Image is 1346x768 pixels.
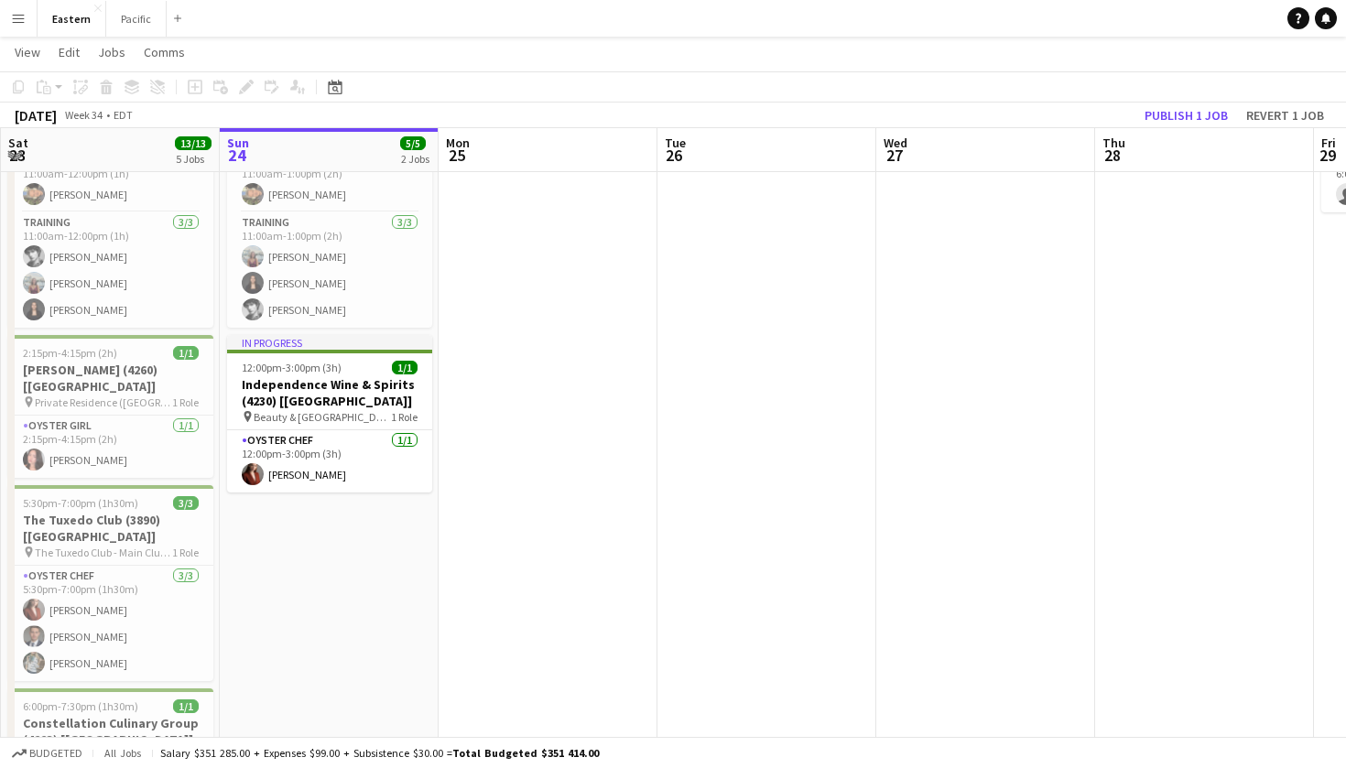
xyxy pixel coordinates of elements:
span: View [15,44,40,60]
div: In progress [227,335,432,350]
div: EDT [114,108,133,122]
span: 5/5 [400,136,426,150]
h3: [PERSON_NAME] (4260) [[GEOGRAPHIC_DATA]] [8,362,213,395]
span: 24 [224,145,249,166]
span: Fri [1321,135,1336,151]
app-job-card: 11:00am-12:00pm (1h)4/4Training Day 1 ([GEOGRAPHIC_DATA]) Ohm2 RolesTrainer1/111:00am-12:00pm (1h... [8,70,213,328]
a: Comms [136,40,192,64]
a: View [7,40,48,64]
span: 29 [1319,145,1336,166]
div: Salary $351 285.00 + Expenses $99.00 + Subsistence $30.00 = [160,746,599,760]
span: Sun [227,135,249,151]
h3: The Tuxedo Club (3890) [[GEOGRAPHIC_DATA]] [8,512,213,545]
span: 28 [1100,145,1125,166]
a: Edit [51,40,87,64]
span: 6:00pm-7:30pm (1h30m) [23,699,138,713]
span: Tue [665,135,686,151]
span: 5:30pm-7:00pm (1h30m) [23,496,138,510]
span: Comms [144,44,185,60]
span: 1 Role [172,546,199,559]
h3: Independence Wine & Spirits (4230) [[GEOGRAPHIC_DATA]] [227,376,432,409]
span: 12:00pm-3:00pm (3h) [242,361,342,374]
span: 25 [443,145,470,166]
div: [DATE] [15,106,57,124]
div: 2 Jobs [401,152,429,166]
app-job-card: 11:00am-1:00pm (2h)4/4Training Day 2 ([GEOGRAPHIC_DATA]) Ohm2 RolesTrainer1/111:00am-1:00pm (2h)[... [227,70,432,328]
app-card-role: Oyster Girl1/12:15pm-4:15pm (2h)[PERSON_NAME] [8,416,213,478]
span: 13/13 [175,136,212,150]
span: Beauty & [GEOGRAPHIC_DATA] [GEOGRAPHIC_DATA] [254,410,391,424]
span: 1 Role [391,410,418,424]
span: 1/1 [392,361,418,374]
span: 1 Role [172,395,199,409]
span: Mon [446,135,470,151]
button: Pacific [106,1,167,37]
span: 27 [881,145,907,166]
span: 1/1 [173,346,199,360]
span: The Tuxedo Club - Main Clubhouse ([GEOGRAPHIC_DATA], [GEOGRAPHIC_DATA]) [35,546,172,559]
span: 26 [662,145,686,166]
span: Jobs [98,44,125,60]
button: Budgeted [9,743,85,763]
app-card-role: Trainer1/111:00am-12:00pm (1h)[PERSON_NAME] [8,150,213,212]
span: Private Residence ([GEOGRAPHIC_DATA], [GEOGRAPHIC_DATA]) [35,395,172,409]
h3: Constellation Culinary Group (4223) [[GEOGRAPHIC_DATA]] [8,715,213,748]
a: Jobs [91,40,133,64]
span: Budgeted [29,747,82,760]
span: 2:15pm-4:15pm (2h) [23,346,117,360]
span: 1/1 [173,699,199,713]
span: Total Budgeted $351 414.00 [452,746,599,760]
app-job-card: 5:30pm-7:00pm (1h30m)3/3The Tuxedo Club (3890) [[GEOGRAPHIC_DATA]] The Tuxedo Club - Main Clubhou... [8,485,213,681]
app-card-role: Training3/311:00am-12:00pm (1h)[PERSON_NAME][PERSON_NAME][PERSON_NAME] [8,212,213,328]
span: Sat [8,135,28,151]
span: 3/3 [173,496,199,510]
app-card-role: Oyster Chef1/112:00pm-3:00pm (3h)[PERSON_NAME] [227,430,432,492]
app-card-role: Training3/311:00am-1:00pm (2h)[PERSON_NAME][PERSON_NAME][PERSON_NAME] [227,212,432,328]
span: All jobs [101,746,145,760]
app-card-role: Oyster Chef3/35:30pm-7:00pm (1h30m)[PERSON_NAME][PERSON_NAME][PERSON_NAME] [8,566,213,681]
button: Revert 1 job [1239,103,1331,127]
button: Publish 1 job [1137,103,1235,127]
app-job-card: In progress12:00pm-3:00pm (3h)1/1Independence Wine & Spirits (4230) [[GEOGRAPHIC_DATA]] Beauty & ... [227,335,432,492]
span: Week 34 [60,108,106,122]
app-job-card: 2:15pm-4:15pm (2h)1/1[PERSON_NAME] (4260) [[GEOGRAPHIC_DATA]] Private Residence ([GEOGRAPHIC_DATA... [8,335,213,478]
span: Edit [59,44,80,60]
span: Wed [884,135,907,151]
button: Eastern [38,1,106,37]
span: Thu [1102,135,1125,151]
div: 5 Jobs [176,152,211,166]
app-card-role: Trainer1/111:00am-1:00pm (2h)[PERSON_NAME] [227,150,432,212]
span: 23 [5,145,28,166]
